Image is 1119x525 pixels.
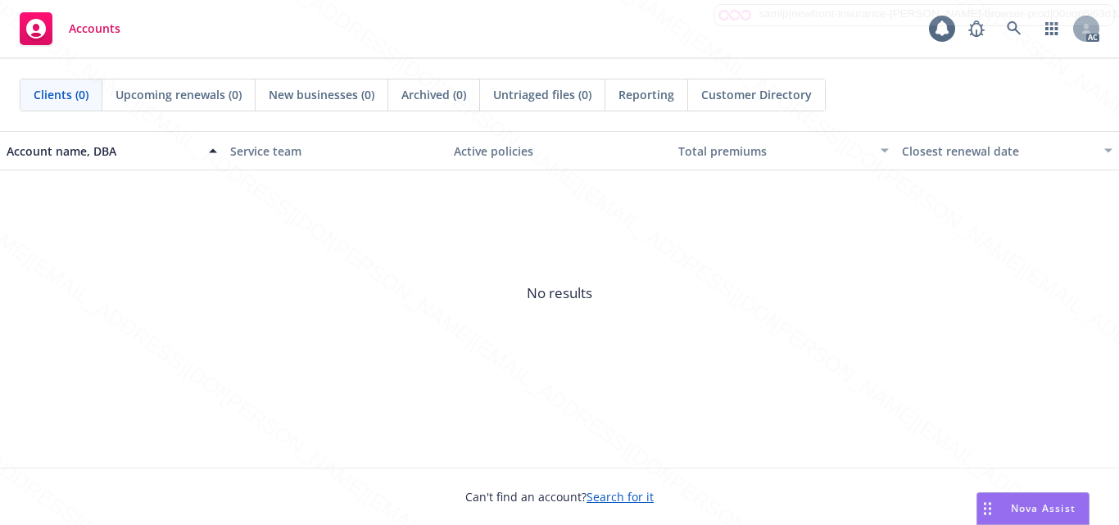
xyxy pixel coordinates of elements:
[701,86,812,103] span: Customer Directory
[34,86,88,103] span: Clients (0)
[960,12,993,45] a: Report a Bug
[1011,501,1076,515] span: Nova Assist
[618,86,674,103] span: Reporting
[454,143,664,160] div: Active policies
[895,131,1119,170] button: Closest renewal date
[7,143,199,160] div: Account name, DBA
[69,22,120,35] span: Accounts
[401,86,466,103] span: Archived (0)
[1035,12,1068,45] a: Switch app
[998,12,1031,45] a: Search
[976,492,1090,525] button: Nova Assist
[465,488,654,505] span: Can't find an account?
[493,86,591,103] span: Untriaged files (0)
[902,143,1094,160] div: Closest renewal date
[116,86,242,103] span: Upcoming renewals (0)
[230,143,441,160] div: Service team
[269,86,374,103] span: New businesses (0)
[977,493,998,524] div: Drag to move
[587,489,654,505] a: Search for it
[678,143,871,160] div: Total premiums
[224,131,447,170] button: Service team
[447,131,671,170] button: Active policies
[13,6,127,52] a: Accounts
[672,131,895,170] button: Total premiums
